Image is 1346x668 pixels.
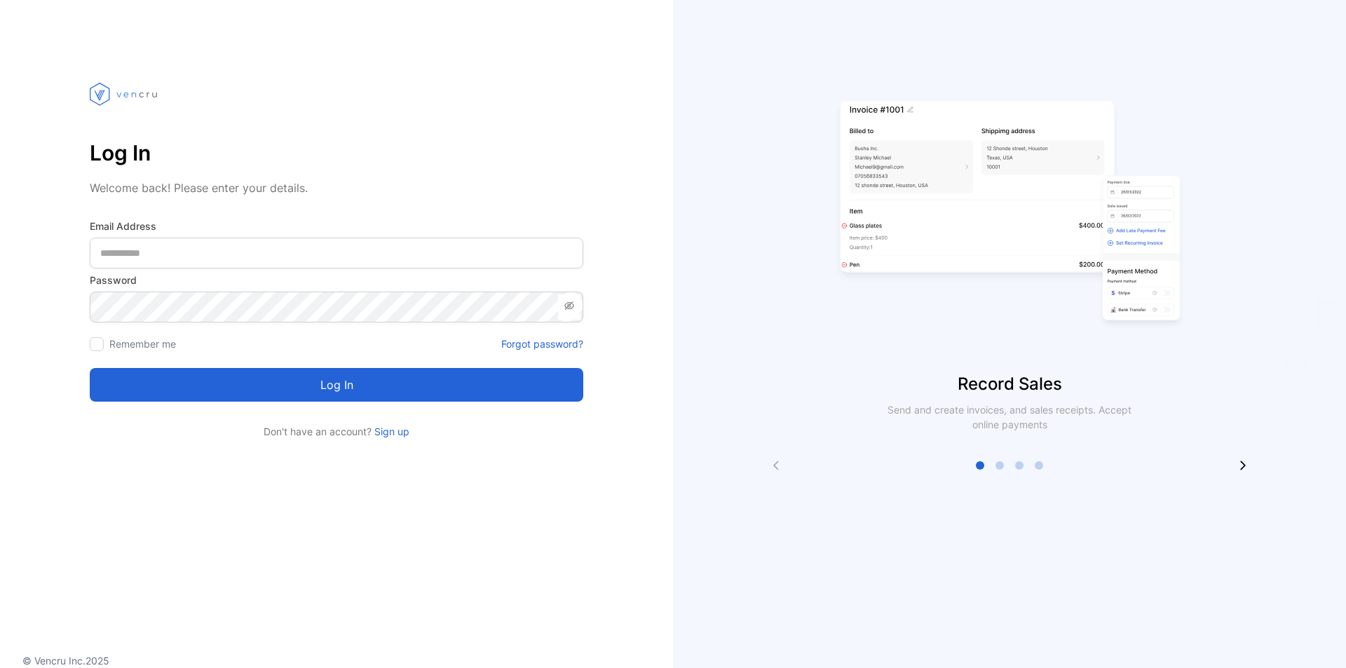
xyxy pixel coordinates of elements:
p: Log In [90,136,583,170]
a: Forgot password? [501,336,583,351]
p: Send and create invoices, and sales receipts. Accept online payments [875,402,1144,432]
label: Email Address [90,219,583,233]
img: vencru logo [90,56,160,132]
p: Welcome back! Please enter your details. [90,179,583,196]
label: Password [90,273,583,287]
p: Record Sales [673,372,1346,397]
button: Log in [90,368,583,402]
p: Don't have an account? [90,424,583,439]
img: slider image [834,56,1185,372]
a: Sign up [372,425,409,437]
label: Remember me [109,338,176,350]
